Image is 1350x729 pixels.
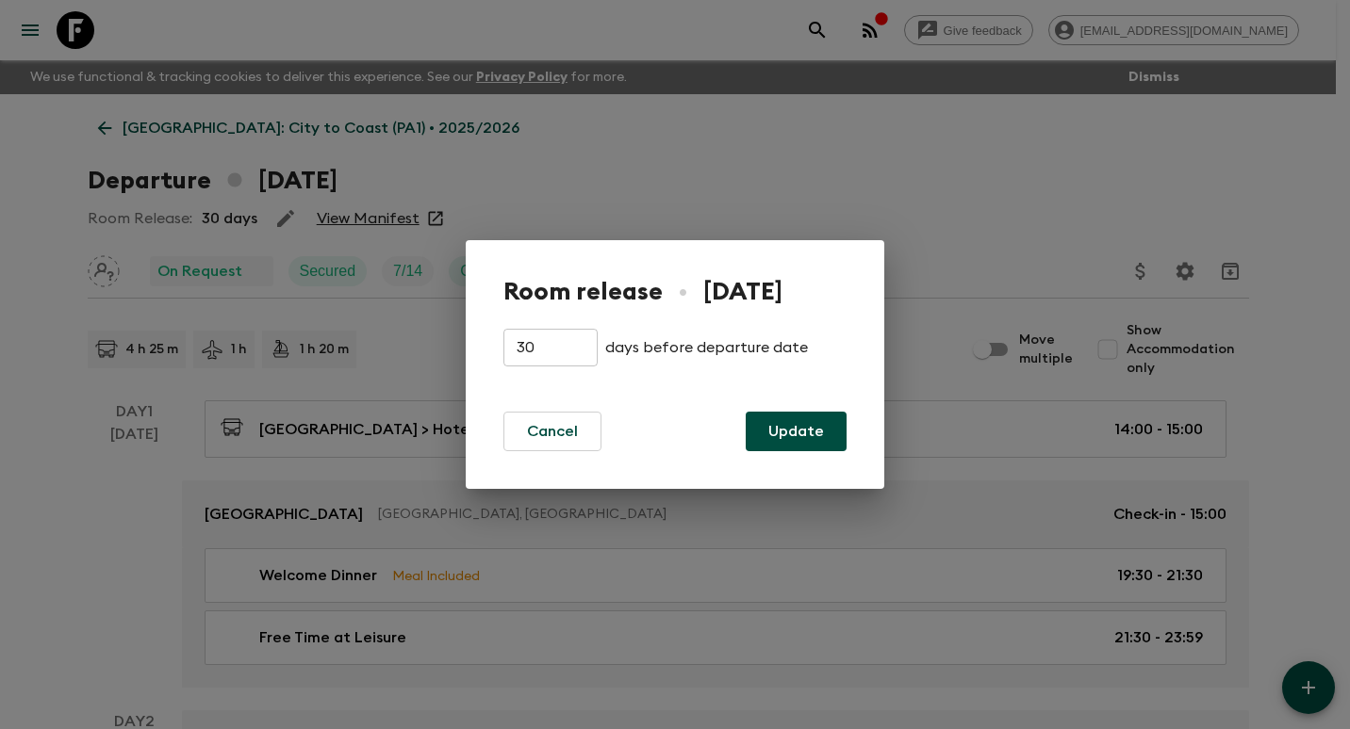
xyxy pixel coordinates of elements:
[746,412,847,451] button: Update
[503,412,601,451] button: Cancel
[703,278,782,306] h1: [DATE]
[605,329,808,359] p: days before departure date
[503,329,598,366] input: e.g. 30
[503,278,663,306] h1: Room release
[678,278,688,306] h1: •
